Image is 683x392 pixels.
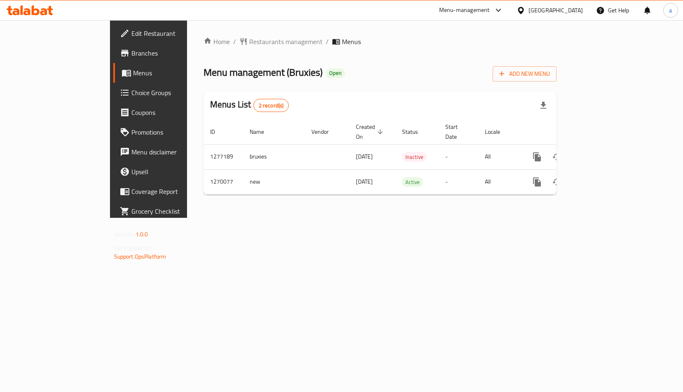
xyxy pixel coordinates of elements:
[133,68,218,78] span: Menus
[113,182,224,201] a: Coverage Report
[527,147,547,167] button: more
[529,6,583,15] div: [GEOGRAPHIC_DATA]
[254,102,289,110] span: 2 record(s)
[402,127,429,137] span: Status
[521,119,613,145] th: Actions
[233,37,236,47] li: /
[342,37,361,47] span: Menus
[326,70,345,77] span: Open
[131,107,218,117] span: Coupons
[114,243,152,254] span: Get support on:
[131,147,218,157] span: Menu disclaimer
[478,144,521,169] td: All
[114,251,166,262] a: Support.OpsPlatform
[356,151,373,162] span: [DATE]
[113,23,224,43] a: Edit Restaurant
[439,144,478,169] td: -
[131,167,218,177] span: Upsell
[356,122,386,142] span: Created On
[131,187,218,196] span: Coverage Report
[210,127,226,137] span: ID
[499,69,550,79] span: Add New Menu
[402,177,423,187] span: Active
[113,142,224,162] a: Menu disclaimer
[439,169,478,194] td: -
[113,162,224,182] a: Upsell
[527,172,547,192] button: more
[113,122,224,142] a: Promotions
[478,169,521,194] td: All
[203,63,323,82] span: Menu management ( Bruxies )
[326,37,329,47] li: /
[239,37,323,47] a: Restaurants management
[311,127,339,137] span: Vendor
[113,201,224,221] a: Grocery Checklist
[533,96,553,115] div: Export file
[210,98,289,112] h2: Menus List
[203,37,557,47] nav: breadcrumb
[493,66,557,82] button: Add New Menu
[243,144,305,169] td: bruxies
[439,5,490,15] div: Menu-management
[485,127,511,137] span: Locale
[249,37,323,47] span: Restaurants management
[326,68,345,78] div: Open
[114,229,134,240] span: Version:
[136,229,148,240] span: 1.0.0
[547,147,567,167] button: Change Status
[547,172,567,192] button: Change Status
[131,127,218,137] span: Promotions
[669,6,672,15] span: a
[131,28,218,38] span: Edit Restaurant
[131,88,218,98] span: Choice Groups
[113,83,224,103] a: Choice Groups
[402,177,423,187] div: Active
[113,103,224,122] a: Coupons
[113,43,224,63] a: Branches
[250,127,275,137] span: Name
[402,152,427,162] span: Inactive
[113,63,224,83] a: Menus
[243,169,305,194] td: new
[402,152,427,162] div: Inactive
[131,48,218,58] span: Branches
[356,176,373,187] span: [DATE]
[253,99,289,112] div: Total records count
[445,122,468,142] span: Start Date
[131,206,218,216] span: Grocery Checklist
[203,119,613,195] table: enhanced table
